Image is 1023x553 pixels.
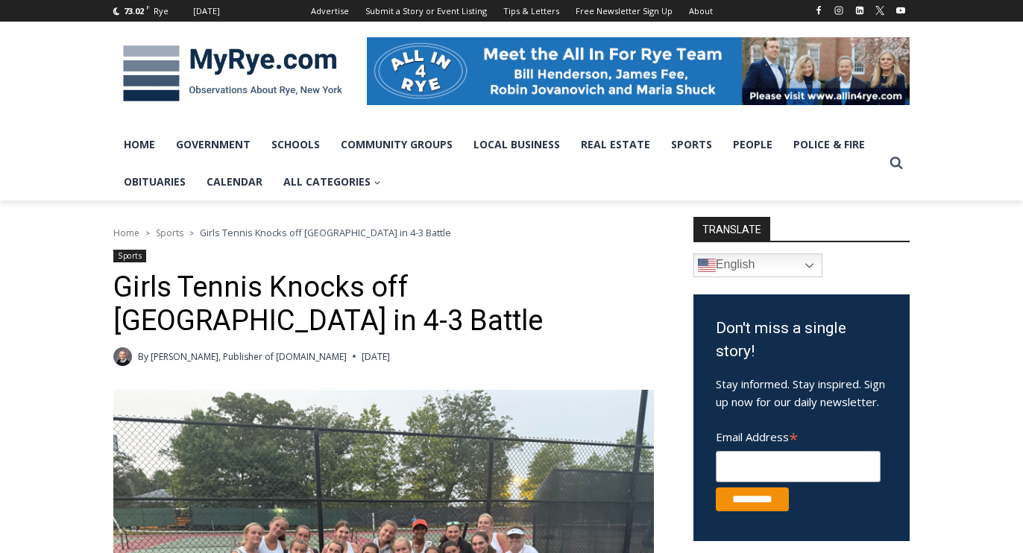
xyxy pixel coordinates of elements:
a: Linkedin [851,1,869,19]
a: X [871,1,889,19]
a: Government [166,126,261,163]
a: Schools [261,126,330,163]
a: Home [113,227,139,239]
strong: TRANSLATE [693,217,770,241]
h1: Girls Tennis Knocks off [GEOGRAPHIC_DATA] in 4-3 Battle [113,271,654,338]
a: Sports [113,250,146,262]
a: Instagram [830,1,848,19]
a: All Categories [273,163,391,200]
a: [PERSON_NAME], Publisher of [DOMAIN_NAME] [151,350,347,363]
img: MyRye.com [113,35,352,113]
div: Rye [154,4,169,18]
a: English [693,253,822,277]
a: Local Business [463,126,570,163]
span: By [138,350,148,364]
span: All Categories [283,174,381,190]
a: Community Groups [330,126,463,163]
a: Police & Fire [783,126,875,163]
a: Obituaries [113,163,196,200]
label: Email Address [716,422,881,449]
a: Home [113,126,166,163]
div: [DATE] [193,4,220,18]
img: en [698,256,716,274]
a: People [723,126,783,163]
p: Stay informed. Stay inspired. Sign up now for our daily newsletter. [716,375,887,411]
nav: Breadcrumbs [113,225,654,240]
nav: Primary Navigation [113,126,883,201]
a: Author image [113,347,132,366]
a: Calendar [196,163,273,200]
a: Sports [156,227,183,239]
span: > [145,228,150,238]
span: 73.02 [124,5,144,16]
a: Real Estate [570,126,661,163]
time: [DATE] [362,350,390,364]
a: YouTube [892,1,910,19]
img: All in for Rye [367,37,910,104]
span: F [146,3,150,11]
button: View Search Form [883,150,910,177]
span: Girls Tennis Knocks off [GEOGRAPHIC_DATA] in 4-3 Battle [200,226,451,239]
a: Sports [661,126,723,163]
a: Facebook [810,1,828,19]
span: > [189,228,194,238]
h3: Don't miss a single story! [716,317,887,364]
